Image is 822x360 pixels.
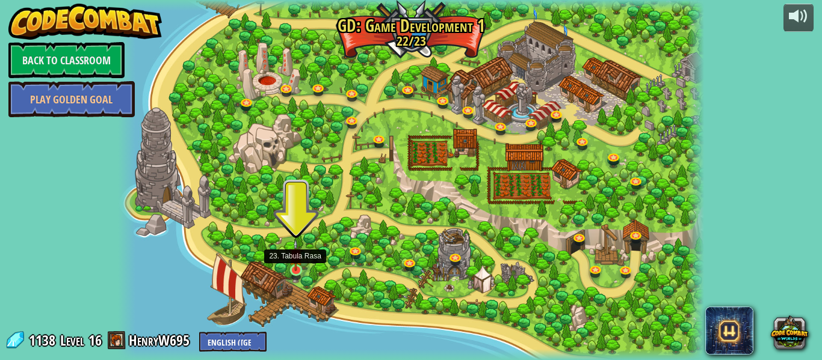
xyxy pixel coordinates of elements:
[60,331,84,350] span: Level
[29,331,59,350] span: 1138
[783,4,814,32] button: Adjust volume
[289,239,303,271] img: level-banner-unstarted.png
[8,81,135,117] a: Play Golden Goal
[8,42,125,78] a: Back to Classroom
[8,4,162,40] img: CodeCombat - Learn how to code by playing a game
[129,331,193,350] a: HenryW695
[88,331,102,350] span: 16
